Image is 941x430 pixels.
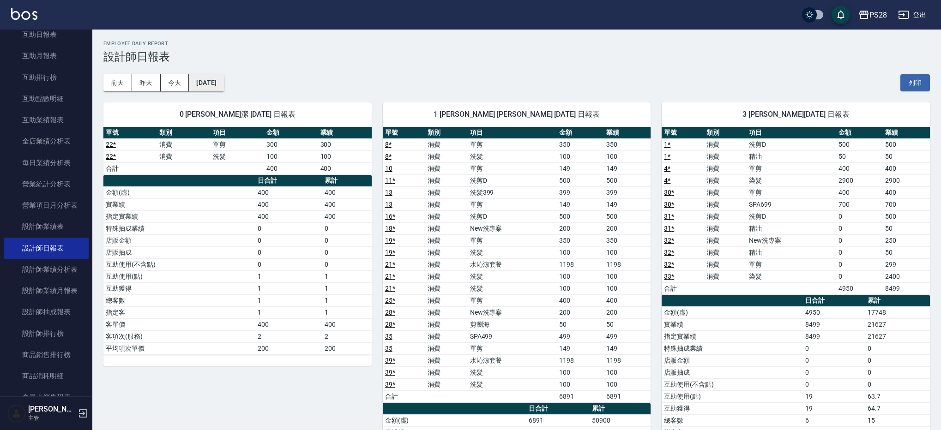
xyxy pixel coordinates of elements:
[425,222,468,234] td: 消費
[855,6,891,24] button: PS28
[103,330,255,342] td: 客項次(服務)
[264,127,318,139] th: 金額
[425,294,468,306] td: 消費
[557,150,603,162] td: 100
[425,258,468,270] td: 消費
[157,138,211,150] td: 消費
[468,378,557,390] td: 洗髮
[557,210,603,222] td: 500
[662,306,803,318] td: 金額(虛)
[425,354,468,366] td: 消費
[425,138,468,150] td: 消費
[662,354,803,366] td: 店販金額
[747,186,836,198] td: 單剪
[883,246,930,258] td: 50
[865,390,930,402] td: 63.7
[747,234,836,246] td: New洗專案
[883,174,930,186] td: 2900
[383,390,425,402] td: 合計
[255,306,322,318] td: 1
[255,246,322,258] td: 0
[836,174,883,186] td: 2900
[255,210,322,222] td: 400
[747,138,836,150] td: 洗剪D
[526,403,590,415] th: 日合計
[425,162,468,174] td: 消費
[103,210,255,222] td: 指定實業績
[468,318,557,330] td: 剪瀏海
[322,270,371,282] td: 1
[557,162,603,174] td: 149
[747,222,836,234] td: 精油
[803,306,865,318] td: 4950
[103,306,255,318] td: 指定客
[803,414,865,426] td: 6
[704,198,747,210] td: 消費
[425,186,468,198] td: 消費
[557,282,603,294] td: 100
[604,138,651,150] td: 350
[865,414,930,426] td: 15
[865,366,930,378] td: 0
[557,198,603,210] td: 149
[557,246,603,258] td: 100
[189,74,224,91] button: [DATE]
[322,246,371,258] td: 0
[836,270,883,282] td: 0
[883,282,930,294] td: 8499
[557,294,603,306] td: 400
[103,246,255,258] td: 店販抽成
[103,258,255,270] td: 互助使用(不含點)
[468,162,557,174] td: 單剪
[747,210,836,222] td: 洗剪D
[103,127,372,175] table: a dense table
[425,198,468,210] td: 消費
[322,342,371,354] td: 200
[318,127,372,139] th: 業績
[662,402,803,414] td: 互助獲得
[322,210,371,222] td: 400
[322,318,371,330] td: 400
[604,150,651,162] td: 100
[662,318,803,330] td: 實業績
[662,390,803,402] td: 互助使用(點)
[264,150,318,162] td: 100
[836,150,883,162] td: 50
[704,150,747,162] td: 消費
[425,210,468,222] td: 消費
[322,222,371,234] td: 0
[103,175,372,355] table: a dense table
[468,306,557,318] td: New洗專案
[604,222,651,234] td: 200
[557,378,603,390] td: 100
[673,110,919,119] span: 3 [PERSON_NAME][DATE] 日報表
[255,330,322,342] td: 2
[468,210,557,222] td: 洗剪D
[103,318,255,330] td: 客單價
[604,330,651,342] td: 499
[468,342,557,354] td: 單剪
[157,127,211,139] th: 類別
[604,258,651,270] td: 1198
[425,234,468,246] td: 消費
[803,354,865,366] td: 0
[425,342,468,354] td: 消費
[557,306,603,318] td: 200
[557,127,603,139] th: 金額
[318,138,372,150] td: 300
[468,258,557,270] td: 水沁涼套餐
[604,282,651,294] td: 100
[662,127,930,295] table: a dense table
[468,174,557,186] td: 洗剪D
[4,259,89,280] a: 設計師業績分析表
[865,330,930,342] td: 21627
[322,175,371,187] th: 累計
[318,150,372,162] td: 100
[836,234,883,246] td: 0
[604,174,651,186] td: 500
[557,222,603,234] td: 200
[4,301,89,322] a: 設計師抽成報表
[704,270,747,282] td: 消費
[468,234,557,246] td: 單剪
[4,216,89,237] a: 設計師業績表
